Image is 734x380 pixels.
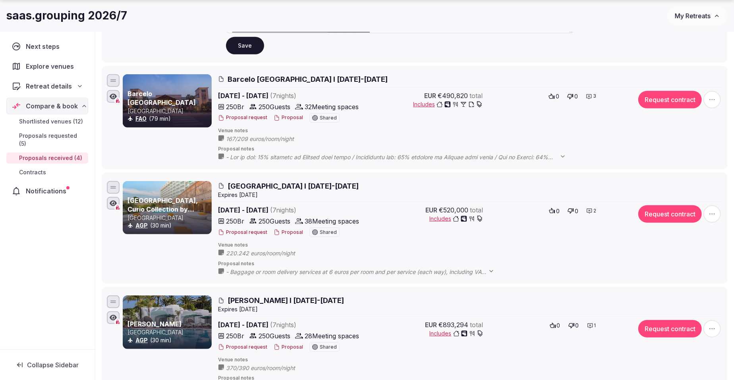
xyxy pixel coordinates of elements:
span: Retreat details [26,81,72,91]
button: Proposal request [218,114,267,121]
span: Venue notes [218,242,722,249]
span: total [470,320,483,330]
button: Proposal request [218,344,267,351]
button: 0 [565,91,580,102]
span: 250 Guests [259,331,290,341]
span: 0 [557,322,560,330]
a: Next steps [6,38,88,55]
button: Proposal request [218,229,267,236]
span: 0 [574,93,578,100]
span: 250 Guests [259,216,290,226]
button: Collapse Sidebar [6,356,88,374]
span: My Retreats [675,12,711,20]
span: 370/390 euros/room/night [226,364,311,372]
span: Next steps [26,42,63,51]
button: Request contract [638,91,702,108]
a: Proposals received (4) [6,152,88,164]
span: 250 Br [226,216,244,226]
span: Proposal notes [218,146,722,152]
span: Shared [320,116,337,120]
span: Proposals requested (5) [19,132,85,148]
span: ( 7 night s ) [270,92,296,100]
span: Explore venues [26,62,77,71]
span: €490,820 [438,91,468,100]
span: 250 Br [226,331,244,341]
span: Shortlisted venues (12) [19,118,83,125]
a: [PERSON_NAME] [127,320,182,328]
span: Compare & book [26,101,78,111]
button: My Retreats [667,6,728,26]
a: Contracts [6,167,88,178]
span: 0 [575,207,578,215]
button: Save [226,37,264,54]
span: total [469,91,483,100]
span: [DATE] - [DATE] [218,320,359,330]
span: EUR [425,320,437,330]
div: (79 min) [127,115,210,123]
a: AGP [135,337,148,343]
p: [GEOGRAPHIC_DATA] [127,107,210,115]
span: EUR [424,91,436,100]
span: Venue notes [218,357,722,363]
span: EUR [425,205,437,215]
span: 167/209 euros/room/night [226,135,310,143]
div: (30 min) [127,222,210,230]
button: AGP [135,336,148,344]
button: Proposal [274,114,303,121]
span: 38 Meeting spaces [305,216,359,226]
span: €520,000 [439,205,468,215]
p: [GEOGRAPHIC_DATA] [127,214,210,222]
button: 0 [566,320,581,331]
span: Contracts [19,168,46,176]
span: 220.242 euros/room/night [226,249,311,257]
span: - Baggage or room delivery services at 6 euros per room and per service (each way), including VAT... [226,268,502,276]
span: [GEOGRAPHIC_DATA] I [DATE]-[DATE] [228,181,359,191]
span: Proposals received (4) [19,154,82,162]
a: [GEOGRAPHIC_DATA], Curio Collection by [PERSON_NAME] [127,197,198,222]
a: Explore venues [6,58,88,75]
button: 0 [547,205,562,216]
span: Venue notes [218,127,722,134]
div: Expire s [DATE] [218,305,722,313]
span: Shared [320,230,337,235]
button: Request contract [638,320,702,338]
span: Barcelo [GEOGRAPHIC_DATA] I [DATE]-[DATE] [228,74,388,84]
a: FAO [135,115,147,122]
button: Includes [413,100,483,108]
a: AGP [135,222,148,229]
span: Notifications [26,186,70,196]
button: Includes [430,330,483,338]
button: Proposal [274,229,303,236]
span: ( 7 night s ) [270,321,296,329]
button: Includes [429,215,483,223]
a: Notifications [6,183,88,199]
button: Proposal [274,344,303,351]
span: ( 7 night s ) [270,206,296,214]
span: 250 Guests [259,102,290,112]
a: Barcelo [GEOGRAPHIC_DATA] [127,90,196,106]
span: 3 [593,93,596,100]
button: FAO [135,115,147,123]
span: 2 [593,208,596,214]
span: 32 Meeting spaces [305,102,359,112]
button: 0 [547,320,563,331]
span: Collapse Sidebar [27,361,79,369]
a: Proposals requested (5) [6,130,88,149]
span: [PERSON_NAME] I [DATE]-[DATE] [228,295,344,305]
span: 0 [556,207,560,215]
span: Proposal notes [218,260,722,267]
span: 250 Br [226,102,244,112]
button: Request contract [638,205,702,223]
span: - Lor ip dol: 15% sitametc ad Elitsed doei tempo / Incididuntu lab: 65% etdolore ma Aliquae admi ... [226,153,574,161]
span: 0 [576,322,579,330]
span: Shared [320,345,337,349]
h1: saas.grouping 2026/7 [6,8,127,23]
a: Shortlisted venues (12) [6,116,88,127]
button: 0 [565,205,581,216]
p: [GEOGRAPHIC_DATA] [127,328,210,336]
button: 0 [546,91,562,102]
div: Expire s [DATE] [218,191,722,199]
